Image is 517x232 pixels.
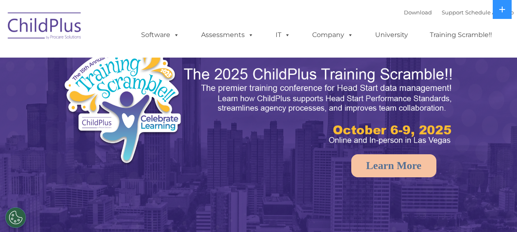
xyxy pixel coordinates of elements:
a: Download [404,9,432,16]
button: Cookies Settings [5,207,26,228]
font: | [404,9,514,16]
a: IT [267,27,299,43]
a: Company [304,27,362,43]
img: ChildPlus by Procare Solutions [4,7,86,48]
a: Support [442,9,464,16]
a: Training Scramble!! [422,27,500,43]
a: Assessments [193,27,262,43]
a: Software [133,27,188,43]
a: Learn More [351,154,436,177]
a: Schedule A Demo [465,9,514,16]
a: University [367,27,416,43]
